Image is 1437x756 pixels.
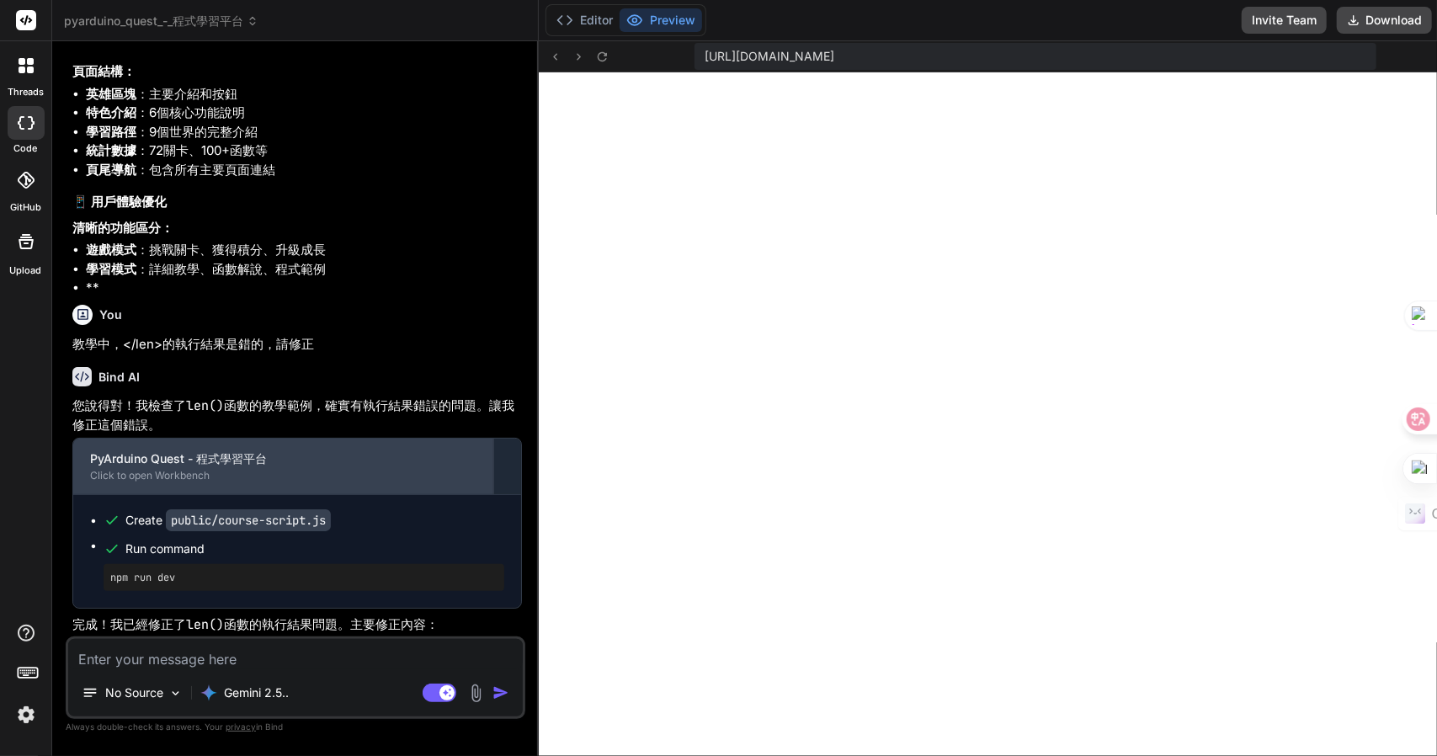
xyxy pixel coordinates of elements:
[99,306,122,323] h6: You
[72,194,167,210] strong: 📱 用戶體驗優化
[168,686,183,700] img: Pick Models
[466,684,486,703] img: attachment
[86,162,136,178] strong: 頁尾導航
[620,8,702,32] button: Preview
[86,261,136,277] strong: 學習模式
[1337,7,1432,34] button: Download
[186,616,224,633] code: len()
[90,450,476,467] div: PyArduino Quest - 程式學習平台
[90,469,476,482] div: Click to open Workbench
[72,615,522,635] p: 完成！我已經修正了 函數的執行結果問題。主要修正內容：
[492,684,509,701] img: icon
[86,104,136,120] strong: 特色介紹
[12,700,40,729] img: settings
[72,63,136,79] strong: 頁面結構：
[72,220,173,236] strong: 清晰的功能區分：
[200,684,217,701] img: Gemini 2.5 Pro
[110,571,498,584] pre: npm run dev
[1242,7,1327,34] button: Invite Team
[125,512,331,529] div: Create
[10,200,41,215] label: GitHub
[226,721,256,732] span: privacy
[86,104,522,123] li: ：6個核心功能說明
[166,509,331,531] code: public/course-script.js
[86,86,136,102] strong: 英雄區塊
[64,13,258,29] span: pyarduino_quest_-_程式學習平台
[705,48,834,65] span: [URL][DOMAIN_NAME]
[105,684,163,701] p: No Source
[73,439,493,494] button: PyArduino Quest - 程式學習平台Click to open Workbench
[72,397,522,434] p: 您說得對！我檢查了 函數的教學範例，確實有執行結果錯誤的問題。讓我修正這個錯誤。
[86,241,522,260] li: ：挑戰關卡、獲得積分、升級成長
[86,161,522,180] li: ：包含所有主要頁面連結
[224,684,289,701] p: Gemini 2.5..
[14,141,38,156] label: code
[10,264,42,278] label: Upload
[86,124,136,140] strong: 學習路徑
[86,85,522,104] li: ：主要介紹和按鈕
[98,369,140,386] h6: Bind AI
[186,397,224,414] code: len()
[125,540,504,557] span: Run command
[550,8,620,32] button: Editor
[86,141,522,161] li: ：72關卡、100+函數等
[86,142,136,158] strong: 統計數據
[8,85,44,99] label: threads
[72,335,522,354] p: 教學中，</len>的執行結果是錯的，請修正
[86,260,522,280] li: ：詳細教學、函數解說、程式範例
[66,719,525,735] p: Always double-check its answers. Your in Bind
[86,242,136,258] strong: 遊戲模式
[86,123,522,142] li: ：9個世界的完整介紹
